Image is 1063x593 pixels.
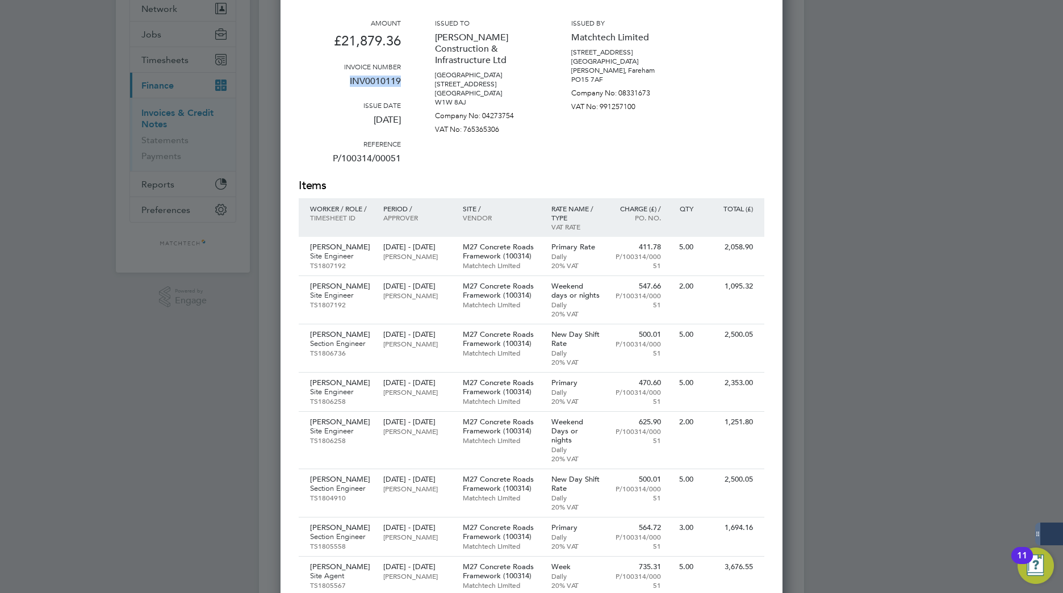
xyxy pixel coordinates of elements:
[383,484,451,493] p: [PERSON_NAME]
[463,348,540,357] p: Matchtech Limited
[571,27,673,48] p: Matchtech Limited
[551,475,601,493] p: New Day Shift Rate
[310,532,372,541] p: Section Engineer
[705,475,753,484] p: 2,500.05
[705,417,753,427] p: 1,251.80
[551,571,601,581] p: Daily
[310,417,372,427] p: [PERSON_NAME]
[299,139,401,148] h3: Reference
[310,475,372,484] p: [PERSON_NAME]
[310,330,372,339] p: [PERSON_NAME]
[612,243,661,252] p: 411.78
[551,502,601,511] p: 20% VAT
[435,107,537,120] p: Company No: 04273754
[612,571,661,590] p: P/100314/00051
[310,484,372,493] p: Section Engineer
[383,243,451,252] p: [DATE] - [DATE]
[383,213,451,222] p: Approver
[551,330,601,348] p: New Day Shift Rate
[463,417,540,436] p: M27 Concrete Roads Framework (100314)
[571,98,673,111] p: VAT No: 991257100
[299,27,401,62] p: £21,879.36
[435,89,537,98] p: [GEOGRAPHIC_DATA]
[310,291,372,300] p: Site Engineer
[551,357,601,366] p: 20% VAT
[551,523,601,532] p: Primary
[672,562,693,571] p: 5.00
[383,204,451,213] p: Period /
[551,243,601,252] p: Primary Rate
[612,417,661,427] p: 625.90
[310,562,372,571] p: [PERSON_NAME]
[551,454,601,463] p: 20% VAT
[310,282,372,291] p: [PERSON_NAME]
[551,562,601,571] p: Week
[612,427,661,445] p: P/100314/00051
[705,562,753,571] p: 3,676.55
[612,291,661,309] p: P/100314/00051
[612,282,661,291] p: 547.66
[299,18,401,27] h3: Amount
[612,378,661,387] p: 470.60
[551,541,601,550] p: 20% VAT
[463,330,540,348] p: M27 Concrete Roads Framework (100314)
[310,493,372,502] p: TS1804910
[571,75,673,84] p: PO15 7AF
[435,80,537,89] p: [STREET_ADDRESS]
[551,378,601,387] p: Primary
[299,101,401,110] h3: Issue date
[672,523,693,532] p: 3.00
[383,330,451,339] p: [DATE] - [DATE]
[310,378,372,387] p: [PERSON_NAME]
[310,396,372,406] p: TS1806258
[1017,556,1027,570] div: 11
[672,417,693,427] p: 2.00
[672,282,693,291] p: 2.00
[551,309,601,318] p: 20% VAT
[551,222,601,231] p: VAT rate
[435,70,537,80] p: [GEOGRAPHIC_DATA]
[463,581,540,590] p: Matchtech Limited
[310,339,372,348] p: Section Engineer
[310,581,372,590] p: TS1805567
[551,396,601,406] p: 20% VAT
[435,98,537,107] p: W1W 8AJ
[1018,548,1054,584] button: Open Resource Center, 11 new notifications
[383,571,451,581] p: [PERSON_NAME]
[310,523,372,532] p: [PERSON_NAME]
[310,204,372,213] p: Worker / Role /
[383,417,451,427] p: [DATE] - [DATE]
[310,436,372,445] p: TS1806258
[383,291,451,300] p: [PERSON_NAME]
[551,252,601,261] p: Daily
[435,18,537,27] h3: Issued to
[383,282,451,291] p: [DATE] - [DATE]
[571,48,673,57] p: [STREET_ADDRESS]
[551,445,601,454] p: Daily
[310,213,372,222] p: Timesheet ID
[612,330,661,339] p: 500.01
[705,282,753,291] p: 1,095.32
[705,330,753,339] p: 2,500.05
[705,204,753,213] p: Total (£)
[383,387,451,396] p: [PERSON_NAME]
[310,541,372,550] p: TS1805558
[612,204,661,213] p: Charge (£) /
[612,523,661,532] p: 564.72
[571,84,673,98] p: Company No: 08331673
[310,300,372,309] p: TS1807192
[299,178,764,194] h2: Items
[612,252,661,270] p: P/100314/00051
[672,475,693,484] p: 5.00
[463,493,540,502] p: Matchtech Limited
[551,387,601,396] p: Daily
[672,330,693,339] p: 5.00
[383,562,451,571] p: [DATE] - [DATE]
[463,541,540,550] p: Matchtech Limited
[310,252,372,261] p: Site Engineer
[551,493,601,502] p: Daily
[612,532,661,550] p: P/100314/00051
[672,378,693,387] p: 5.00
[551,204,601,222] p: Rate name / type
[463,523,540,541] p: M27 Concrete Roads Framework (100314)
